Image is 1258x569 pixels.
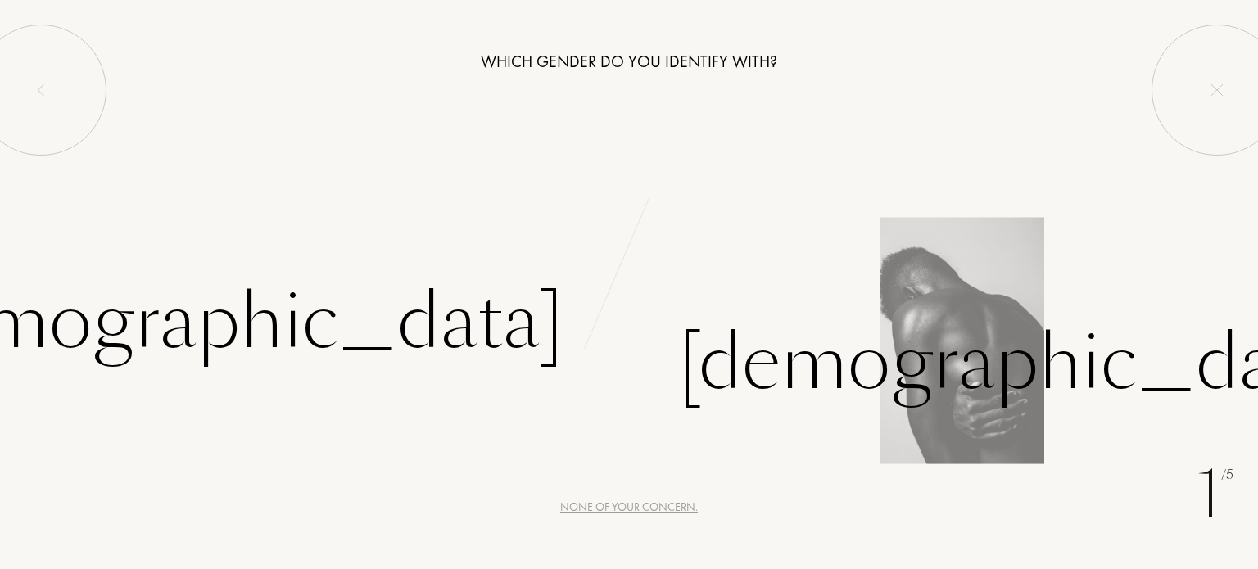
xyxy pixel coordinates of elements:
[560,499,698,516] div: None of your concern.
[1197,446,1233,544] div: 1
[34,84,48,97] img: left_onboard.svg
[1210,84,1224,97] img: quit_onboard.svg
[1221,466,1233,485] span: /5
